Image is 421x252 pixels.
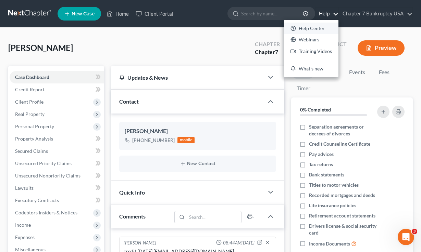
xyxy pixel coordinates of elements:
[284,34,338,46] a: Webinars
[275,49,278,55] span: 7
[8,43,73,53] span: [PERSON_NAME]
[15,136,53,142] span: Property Analysis
[125,127,270,135] div: [PERSON_NAME]
[10,83,104,96] a: Credit Report
[10,133,104,145] a: Property Analysis
[309,182,359,188] span: Titles to motor vehicles
[358,40,405,56] button: Preview
[15,173,81,178] span: Unsecured Nonpriority Claims
[344,66,371,79] a: Events
[373,66,395,79] a: Fees
[315,8,338,20] a: Help
[309,223,376,236] span: Drivers license & social security card
[10,145,104,157] a: Secured Claims
[10,182,104,194] a: Lawsuits
[72,11,95,16] span: New Case
[177,137,195,143] div: mobile
[398,229,414,245] iframe: Intercom live chat
[412,229,417,234] span: 3
[309,151,334,158] span: Pay advices
[255,48,280,56] div: Chapter
[309,123,376,137] span: Separation agreements or decrees of divorces
[300,107,331,112] strong: 0% Completed
[10,71,104,83] a: Case Dashboard
[309,212,375,219] span: Retirement account statements
[15,74,49,80] span: Case Dashboard
[15,222,31,228] span: Income
[15,99,44,105] span: Client Profile
[15,210,77,215] span: Codebtors Insiders & Notices
[132,8,177,20] a: Client Portal
[15,185,34,191] span: Lawsuits
[15,123,54,129] span: Personal Property
[15,197,59,203] span: Executory Contracts
[125,161,270,167] button: New Contact
[119,189,145,196] span: Quick Info
[119,98,139,105] span: Contact
[309,141,370,147] span: Credit Counseling Certificate
[223,240,255,246] span: 08:44AM[DATE]
[284,23,338,34] a: Help Center
[15,87,45,92] span: Credit Report
[284,45,338,57] a: Training Videos
[132,137,175,144] div: [PHONE_NUMBER]
[284,20,338,77] div: Help
[124,240,156,247] div: [PERSON_NAME]
[15,234,35,240] span: Expenses
[309,161,333,168] span: Tax returns
[187,211,241,223] input: Search...
[309,202,356,209] span: Life insurance policies
[241,7,304,20] input: Search by name...
[284,63,338,75] a: What's new
[10,170,104,182] a: Unsecured Nonpriority Claims
[15,111,45,117] span: Real Property
[15,160,72,166] span: Unsecured Priority Claims
[119,74,255,81] div: Updates & News
[103,8,132,20] a: Home
[10,194,104,207] a: Executory Contracts
[15,148,48,154] span: Secured Claims
[309,171,344,178] span: Bank statements
[10,157,104,170] a: Unsecured Priority Claims
[309,240,350,247] span: Income Documents
[255,40,280,48] div: Chapter
[309,192,375,199] span: Recorded mortgages and deeds
[119,213,146,220] span: Comments
[291,82,316,95] a: Timer
[339,8,412,20] a: Chapter 7 Bankruptcy USA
